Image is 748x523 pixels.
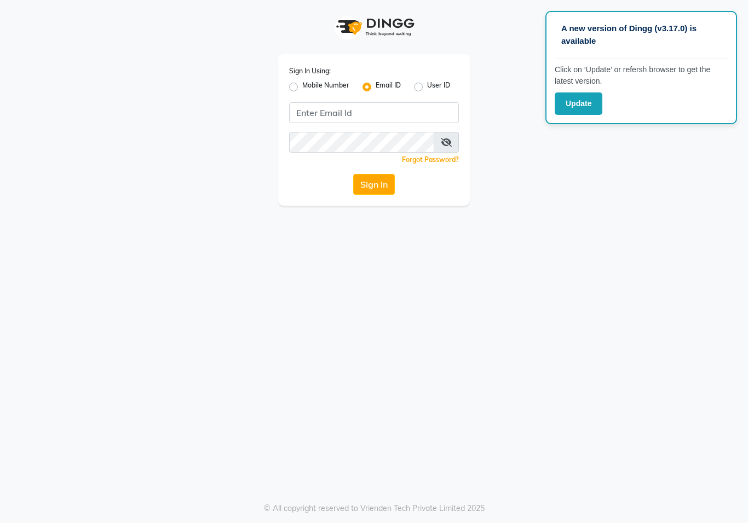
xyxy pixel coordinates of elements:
label: Mobile Number [302,80,349,94]
p: Click on ‘Update’ or refersh browser to get the latest version. [555,64,728,87]
a: Forgot Password? [402,155,459,164]
button: Sign In [353,174,395,195]
input: Username [289,132,434,153]
label: Email ID [376,80,401,94]
p: A new version of Dingg (v3.17.0) is available [561,22,721,47]
input: Username [289,102,459,123]
button: Update [555,92,602,115]
label: Sign In Using: [289,66,331,76]
img: logo1.svg [330,11,418,43]
label: User ID [427,80,450,94]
